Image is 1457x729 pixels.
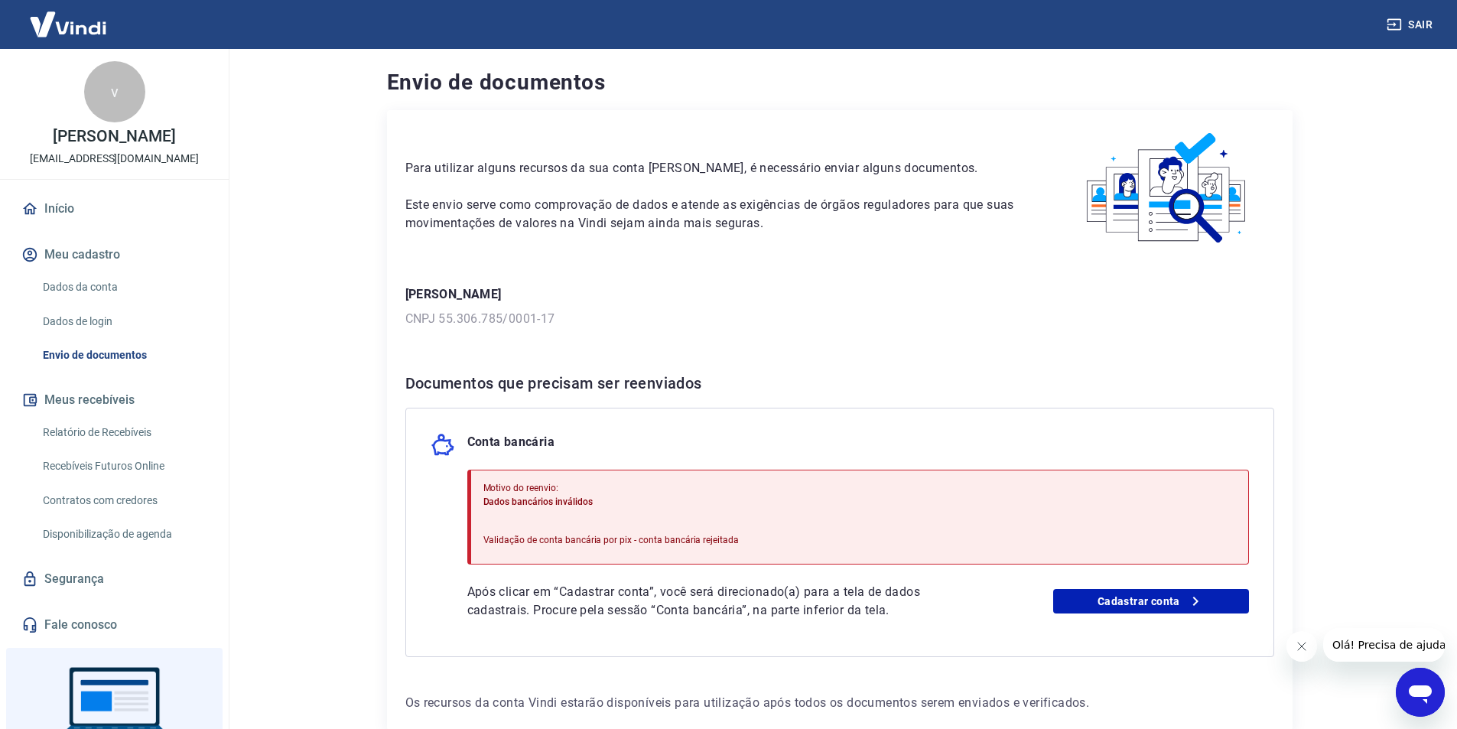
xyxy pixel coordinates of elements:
p: Este envio serve como comprovação de dados e atende as exigências de órgãos reguladores para que ... [405,196,1024,233]
button: Sair [1384,11,1439,39]
iframe: Fechar mensagem [1286,631,1317,662]
img: waiting_documents.41d9841a9773e5fdf392cede4d13b617.svg [1061,129,1274,249]
p: [PERSON_NAME] [405,285,1274,304]
img: money_pork.0c50a358b6dafb15dddc3eea48f23780.svg [431,433,455,457]
a: Fale conosco [18,608,210,642]
p: Os recursos da conta Vindi estarão disponíveis para utilização após todos os documentos serem env... [405,694,1274,712]
p: [PERSON_NAME] [53,129,175,145]
button: Meus recebíveis [18,383,210,417]
p: [EMAIL_ADDRESS][DOMAIN_NAME] [30,151,199,167]
p: Motivo do reenvio: [483,481,740,495]
p: Após clicar em “Cadastrar conta”, você será direcionado(a) para a tela de dados cadastrais. Procu... [467,583,975,620]
a: Relatório de Recebíveis [37,417,210,448]
p: Para utilizar alguns recursos da sua conta [PERSON_NAME], é necessário enviar alguns documentos. [405,159,1024,177]
h4: Envio de documentos [387,67,1293,98]
a: Início [18,192,210,226]
a: Contratos com credores [37,485,210,516]
p: CNPJ 55.306.785/0001-17 [405,310,1274,328]
a: Envio de documentos [37,340,210,371]
span: Olá! Precisa de ajuda? [9,11,128,23]
iframe: Mensagem da empresa [1323,628,1445,662]
a: Dados de login [37,306,210,337]
a: Dados da conta [37,272,210,303]
div: v [84,61,145,122]
iframe: Botão para abrir a janela de mensagens [1396,668,1445,717]
p: Validação de conta bancária por pix - conta bancária rejeitada [483,533,740,547]
p: Conta bancária [467,433,555,457]
span: Dados bancários inválidos [483,496,593,507]
h6: Documentos que precisam ser reenviados [405,371,1274,395]
a: Cadastrar conta [1053,589,1249,613]
img: Vindi [18,1,118,47]
a: Disponibilização de agenda [37,519,210,550]
a: Recebíveis Futuros Online [37,451,210,482]
a: Segurança [18,562,210,596]
button: Meu cadastro [18,238,210,272]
